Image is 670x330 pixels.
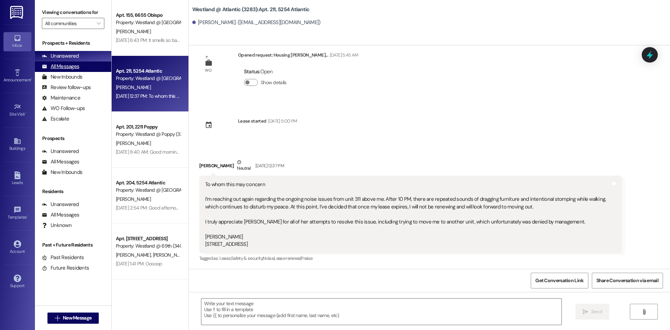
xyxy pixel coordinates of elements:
[531,273,588,288] button: Get Conversation Link
[199,159,622,176] div: [PERSON_NAME]
[35,188,111,195] div: Residents
[47,313,99,324] button: New Message
[42,7,104,18] label: Viewing conversations for
[301,255,312,261] span: Praise
[261,79,286,86] label: Show details
[219,255,231,261] span: Lease ,
[42,105,85,112] div: WO Follow-ups
[10,6,24,19] img: ResiDesk Logo
[535,277,583,284] span: Get Conversation Link
[116,196,151,202] span: [PERSON_NAME]
[274,255,301,261] span: Lease renewal ,
[116,19,180,26] div: Property: Westland @ [GEOGRAPHIC_DATA] (3388)
[244,66,289,77] div: : Open
[3,169,31,188] a: Leads
[42,254,84,261] div: Past Residents
[591,308,602,315] span: Send
[116,252,153,258] span: [PERSON_NAME]
[42,73,82,81] div: New Inbounds
[116,179,180,186] div: Apt. 204, 5254 Atlantic
[116,186,180,194] div: Property: Westland @ [GEOGRAPHIC_DATA] (3283)
[238,51,358,61] div: Opened request: Housing [PERSON_NAME]...
[3,238,31,257] a: Account
[254,162,284,169] div: [DATE] 12:37 PM
[97,21,100,26] i: 
[199,253,622,263] div: Tagged as:
[116,84,151,90] span: [PERSON_NAME]
[231,255,263,261] span: Safety & security ,
[583,309,588,315] i: 
[152,252,187,258] span: [PERSON_NAME]
[592,273,663,288] button: Share Conversation via email
[116,37,311,43] div: [DATE] 6:43 PM: It smells so bad I was able to smell it from my bedroom and knew it was the sink
[42,201,79,208] div: Unanswered
[116,75,180,82] div: Property: Westland @ [GEOGRAPHIC_DATA] (3283)
[116,261,162,267] div: [DATE] 1:41 PM: Ooooop
[3,101,31,120] a: Site Visit •
[42,148,79,155] div: Unanswered
[328,51,358,59] div: [DATE] 5:45 AM
[263,255,274,261] span: Noise ,
[42,222,72,229] div: Unknown
[3,32,31,51] a: Inbox
[42,211,79,219] div: All Messages
[25,111,26,116] span: •
[192,19,321,26] div: [PERSON_NAME]. ([EMAIL_ADDRESS][DOMAIN_NAME])
[266,117,297,125] div: [DATE] 5:00 PM
[116,149,270,155] div: [DATE] 8:40 AM: Good morning, what is a good number to contact you on ??
[116,205,581,211] div: [DATE] 2:54 PM: Good afternoon im informing you that my benefits were cut off this month but as o...
[116,131,180,138] div: Property: Westland @ Poppy (3383)
[641,309,647,315] i: 
[116,235,180,242] div: Apt. [STREET_ADDRESS]
[35,135,111,142] div: Prospects
[55,315,60,321] i: 
[63,314,91,322] span: New Message
[116,242,180,250] div: Property: Westland @ 69th (3400)
[205,67,211,74] div: WO
[596,277,658,284] span: Share Conversation via email
[35,39,111,47] div: Prospects + Residents
[42,264,89,272] div: Future Residents
[3,135,31,154] a: Buildings
[3,272,31,291] a: Support
[236,159,252,173] div: Neutral
[116,12,180,19] div: Apt. 155, 6655 Obispo
[205,181,611,248] div: To whom this may concern I’m reaching out again regarding the ongoing noise issues from unit 311 ...
[238,117,267,125] div: Lease started
[192,6,310,13] b: Westland @ Atlantic (3283): Apt. 211, 5254 Atlantic
[35,241,111,249] div: Past + Future Residents
[45,18,93,29] input: All communities
[244,68,260,75] b: Status
[42,158,79,166] div: All Messages
[42,115,69,123] div: Escalate
[42,52,79,60] div: Unanswered
[42,63,79,70] div: All Messages
[575,304,609,320] button: Send
[42,94,80,102] div: Maintenance
[116,28,151,35] span: [PERSON_NAME]
[42,84,91,91] div: Review follow-ups
[31,76,32,81] span: •
[116,123,180,131] div: Apt. 201, 2211 Poppy
[116,67,180,75] div: Apt. 211, 5254 Atlantic
[116,140,151,146] span: [PERSON_NAME]
[42,169,82,176] div: New Inbounds
[27,214,28,219] span: •
[3,204,31,223] a: Templates •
